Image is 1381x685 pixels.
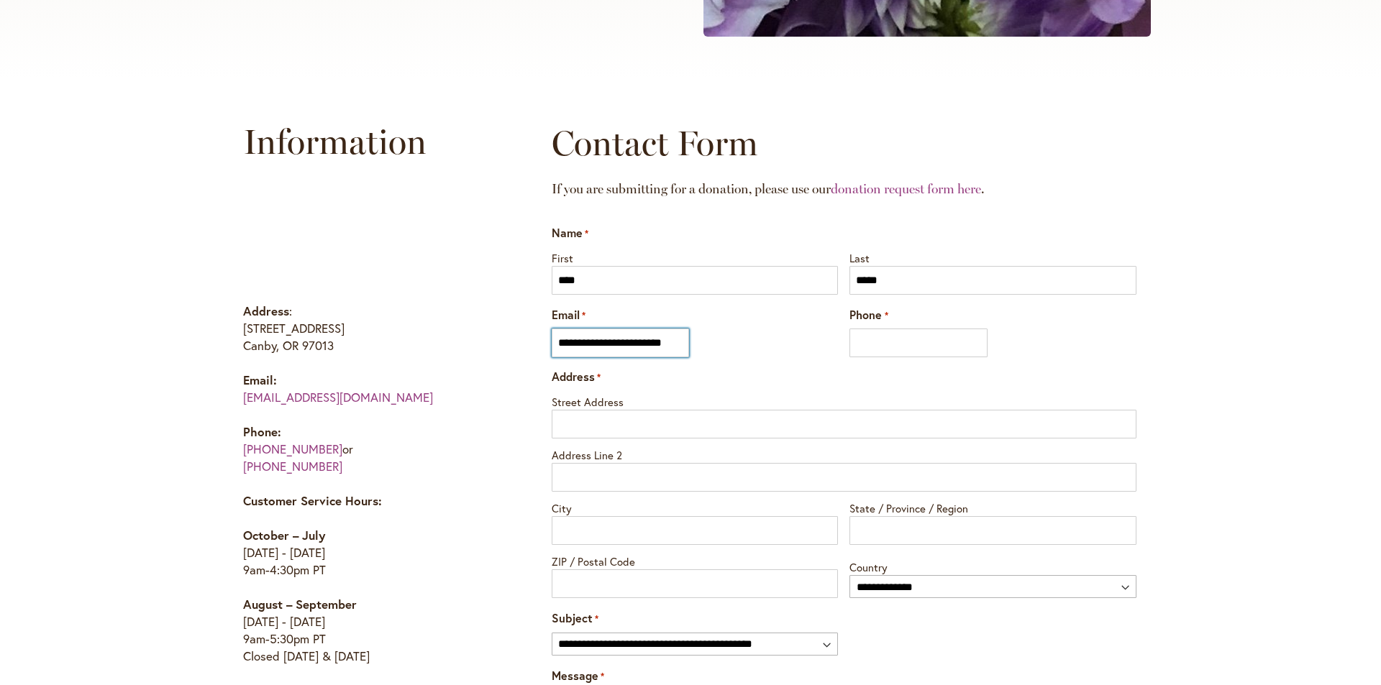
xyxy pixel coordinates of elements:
[849,247,1136,266] label: Last
[243,527,325,543] strong: October – July
[552,247,839,266] label: First
[552,307,585,323] label: Email
[552,668,604,684] label: Message
[243,596,496,665] p: [DATE] - [DATE] 9am-5:30pm PT Closed [DATE] & [DATE]
[243,492,382,509] strong: Customer Service Hours:
[243,596,357,612] strong: August – September
[243,303,289,319] strong: Address
[552,497,839,516] label: City
[552,444,1136,463] label: Address Line 2
[243,180,496,288] iframe: Swan Island Dahlias on Google Maps
[552,121,1136,165] h2: Contact Form
[243,527,496,579] p: [DATE] - [DATE] 9am-4:30pm PT
[552,369,601,385] legend: Address
[243,372,277,388] strong: Email:
[243,120,496,163] h2: Information
[243,423,496,475] p: or
[831,181,981,197] a: donation request form here
[243,303,496,354] p: : [STREET_ADDRESS] Canby, OR 97013
[552,167,1136,211] h2: If you are submitting for a donation, please use our .
[552,391,1136,410] label: Street Address
[552,551,839,569] label: ZIP / Postal Code
[243,458,342,474] a: [PHONE_NUMBER]
[552,610,598,627] label: Subject
[243,423,281,440] strong: Phone:
[849,556,1136,575] label: Country
[243,389,433,405] a: [EMAIL_ADDRESS][DOMAIN_NAME]
[552,225,588,242] legend: Name
[243,441,342,457] a: [PHONE_NUMBER]
[849,497,1136,516] label: State / Province / Region
[849,307,888,323] label: Phone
